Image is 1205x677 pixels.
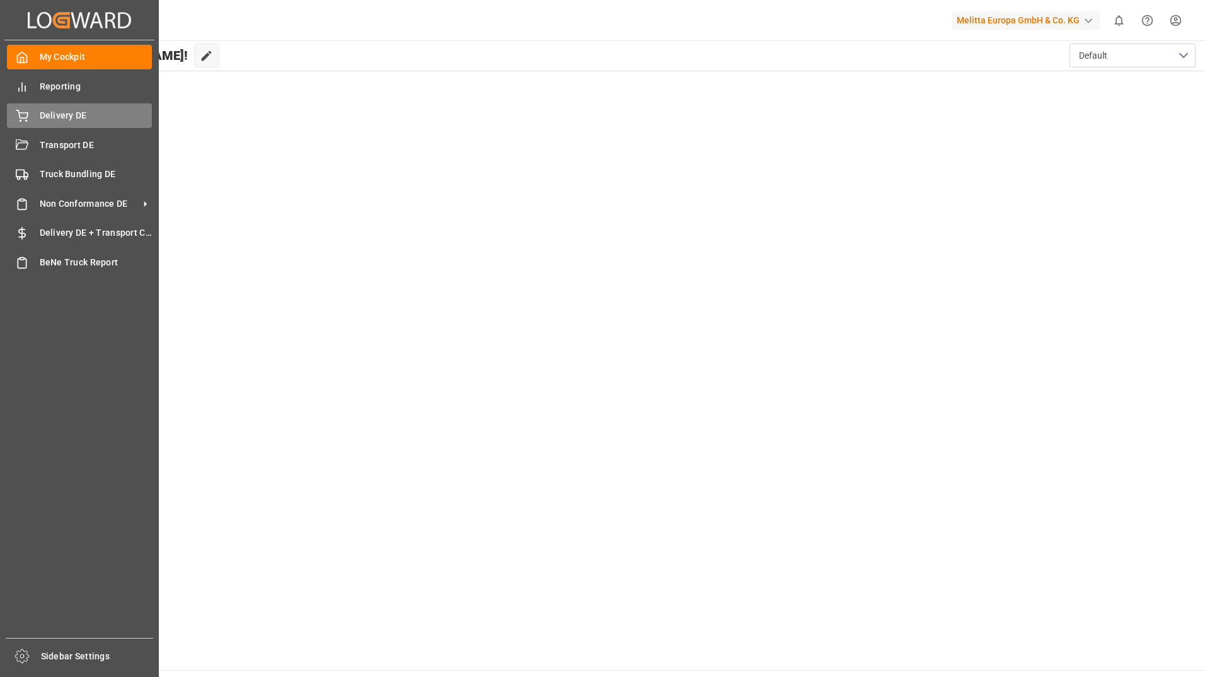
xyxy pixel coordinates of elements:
[1070,43,1196,67] button: open menu
[7,74,152,98] a: Reporting
[41,650,154,663] span: Sidebar Settings
[52,43,188,67] span: Hello [PERSON_NAME]!
[7,103,152,128] a: Delivery DE
[40,50,153,64] span: My Cockpit
[7,221,152,245] a: Delivery DE + Transport Cost
[1079,49,1107,62] span: Default
[40,139,153,152] span: Transport DE
[952,11,1100,30] div: Melitta Europa GmbH & Co. KG
[40,256,153,269] span: BeNe Truck Report
[40,197,139,211] span: Non Conformance DE
[7,250,152,274] a: BeNe Truck Report
[7,132,152,157] a: Transport DE
[7,45,152,69] a: My Cockpit
[40,80,153,93] span: Reporting
[40,226,153,240] span: Delivery DE + Transport Cost
[40,109,153,122] span: Delivery DE
[40,168,153,181] span: Truck Bundling DE
[7,162,152,187] a: Truck Bundling DE
[952,8,1105,32] button: Melitta Europa GmbH & Co. KG
[1105,6,1133,35] button: show 0 new notifications
[1133,6,1162,35] button: Help Center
